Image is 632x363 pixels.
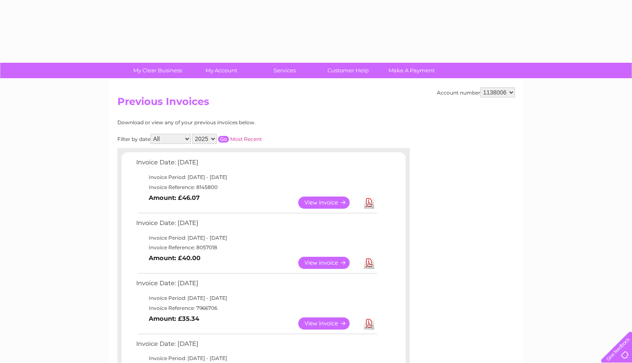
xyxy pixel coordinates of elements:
[134,243,378,253] td: Invoice Reference: 8057018
[134,217,378,233] td: Invoice Date: [DATE]
[134,172,378,182] td: Invoice Period: [DATE] - [DATE]
[134,233,378,243] td: Invoice Period: [DATE] - [DATE]
[298,257,360,269] a: View
[187,63,256,78] a: My Account
[437,87,515,97] div: Account number
[149,254,201,262] b: Amount: £40.00
[364,197,374,209] a: Download
[149,315,199,322] b: Amount: £35.34
[250,63,319,78] a: Services
[377,63,446,78] a: Make A Payment
[123,63,192,78] a: My Clear Business
[134,182,378,192] td: Invoice Reference: 8145800
[298,317,360,330] a: View
[134,278,378,293] td: Invoice Date: [DATE]
[364,317,374,330] a: Download
[364,257,374,269] a: Download
[314,63,383,78] a: Customer Help
[134,303,378,313] td: Invoice Reference: 7966706
[149,194,200,202] b: Amount: £46.07
[134,157,378,172] td: Invoice Date: [DATE]
[134,338,378,354] td: Invoice Date: [DATE]
[230,136,262,142] a: Most Recent
[134,293,378,303] td: Invoice Period: [DATE] - [DATE]
[117,120,337,125] div: Download or view any of your previous invoices below.
[298,197,360,209] a: View
[117,96,515,112] h2: Previous Invoices
[117,134,337,144] div: Filter by date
